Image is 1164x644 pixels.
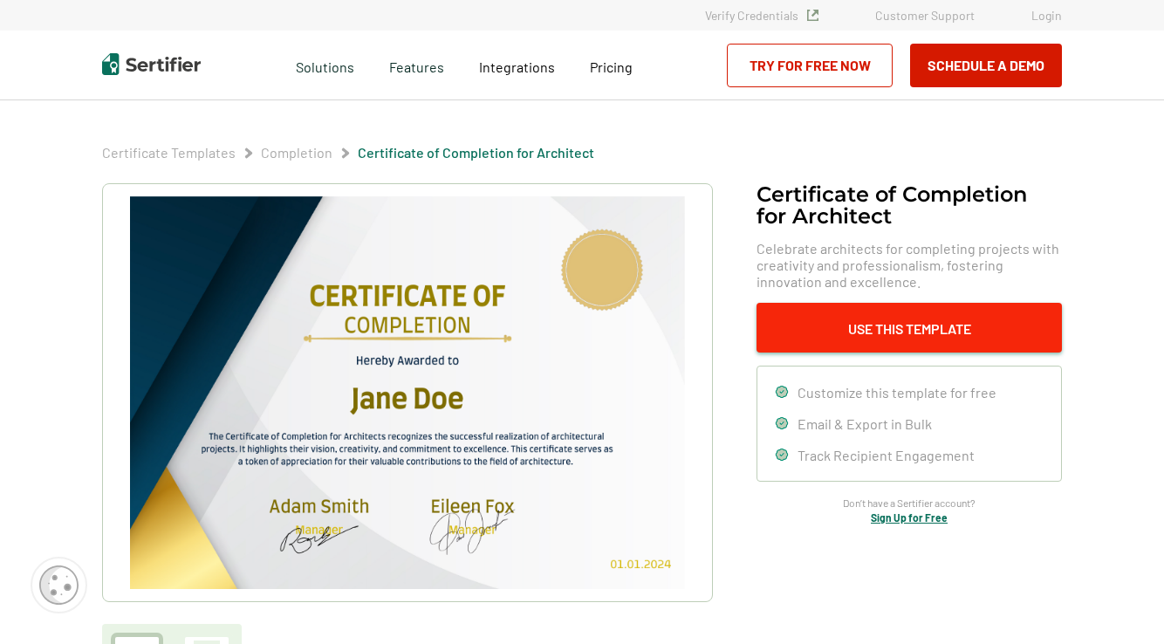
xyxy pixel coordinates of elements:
[798,384,996,401] span: Customize this template for free
[757,303,1062,353] button: Use This Template
[807,10,818,21] img: Verified
[590,54,633,76] a: Pricing
[875,8,975,23] a: Customer Support
[130,196,685,589] img: Certificate of Completion​ for Architect
[102,144,236,161] a: Certificate Templates
[389,54,444,76] span: Features
[843,495,976,511] span: Don’t have a Sertifier account?
[479,54,555,76] a: Integrations
[296,54,354,76] span: Solutions
[102,144,594,161] div: Breadcrumb
[798,415,932,432] span: Email & Export in Bulk
[358,144,594,161] a: Certificate of Completion​ for Architect
[590,58,633,75] span: Pricing
[261,144,332,161] a: Completion
[727,44,893,87] a: Try for Free Now
[798,447,975,463] span: Track Recipient Engagement
[1031,8,1062,23] a: Login
[910,44,1062,87] button: Schedule a Demo
[705,8,818,23] a: Verify Credentials
[479,58,555,75] span: Integrations
[102,53,201,75] img: Sertifier | Digital Credentialing Platform
[757,240,1062,290] span: Celebrate architects for completing projects with creativity and professionalism, fostering innov...
[1077,560,1164,644] iframe: Chat Widget
[39,565,79,605] img: Cookie Popup Icon
[757,183,1062,227] h1: Certificate of Completion​ for Architect
[871,511,948,524] a: Sign Up for Free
